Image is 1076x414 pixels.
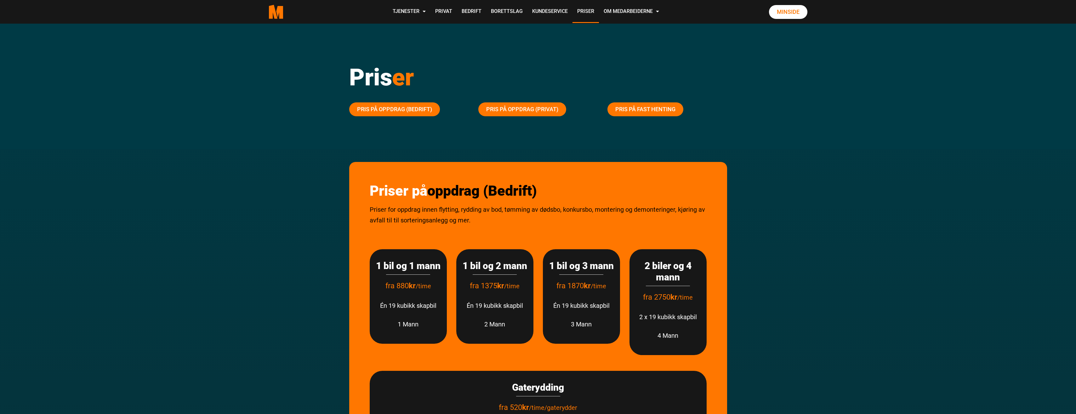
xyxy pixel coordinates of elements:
[527,1,572,23] a: Kundeservice
[486,1,527,23] a: Borettslag
[549,260,614,272] h3: 1 bil og 3 mann
[376,300,441,311] p: Én 19 kubikk skapbil
[636,312,700,322] p: 2 x 19 kubikk skapbil
[497,281,504,290] strong: kr
[376,382,700,393] h3: Gaterydding
[470,281,504,290] span: fra 1375
[670,293,677,302] strong: kr
[591,282,606,290] span: /time
[463,260,527,272] h3: 1 bil og 2 mann
[463,300,527,311] p: Én 19 kubikk skapbil
[370,206,705,224] span: Priser for oppdrag innen flytting, rydding av bod, tømming av dødsbo, konkursbo, montering og dem...
[549,300,614,311] p: Én 19 kubikk skapbil
[572,1,599,23] a: Priser
[522,403,529,412] strong: kr
[607,102,683,116] a: Pris på fast henting
[584,281,591,290] strong: kr
[529,404,577,411] span: /time/gaterydder
[376,260,441,272] h3: 1 bil og 1 mann
[385,281,416,290] span: fra 880
[504,282,520,290] span: /time
[388,1,430,23] a: Tjenester
[416,282,431,290] span: /time
[427,182,537,199] span: oppdrag (Bedrift)
[370,182,707,199] h2: Priser på
[636,330,700,341] p: 4 Mann
[643,293,677,302] span: fra 2750
[599,1,664,23] a: Om Medarbeiderne
[463,319,527,330] p: 2 Mann
[409,281,416,290] strong: kr
[376,319,441,330] p: 1 Mann
[478,102,566,116] a: Pris på oppdrag (Privat)
[556,281,591,290] span: fra 1870
[349,63,727,91] h1: Pris
[769,5,807,19] a: Minside
[392,63,414,91] span: er
[636,260,700,283] h3: 2 biler og 4 mann
[499,403,529,412] span: fra 520
[349,102,440,116] a: Pris på oppdrag (Bedrift)
[457,1,486,23] a: Bedrift
[549,319,614,330] p: 3 Mann
[677,294,693,301] span: /time
[430,1,457,23] a: Privat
